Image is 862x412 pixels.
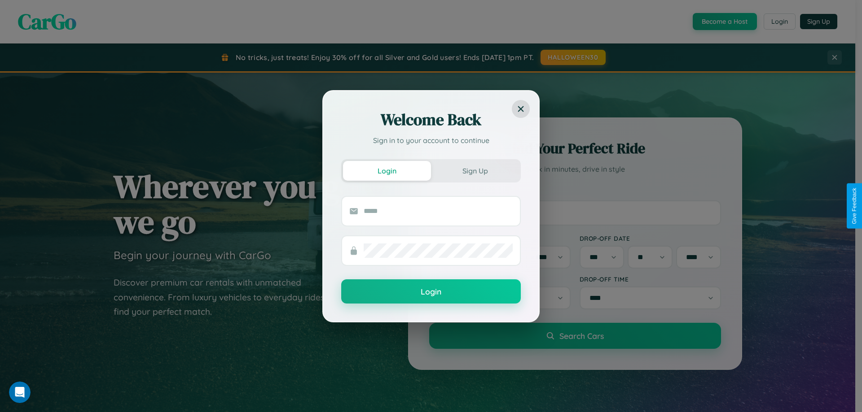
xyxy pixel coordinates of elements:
[341,135,521,146] p: Sign in to your account to continue
[9,382,31,403] iframe: Intercom live chat
[343,161,431,181] button: Login
[851,188,858,224] div: Give Feedback
[341,109,521,130] h2: Welcome Back
[431,161,519,181] button: Sign Up
[341,279,521,304] button: Login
